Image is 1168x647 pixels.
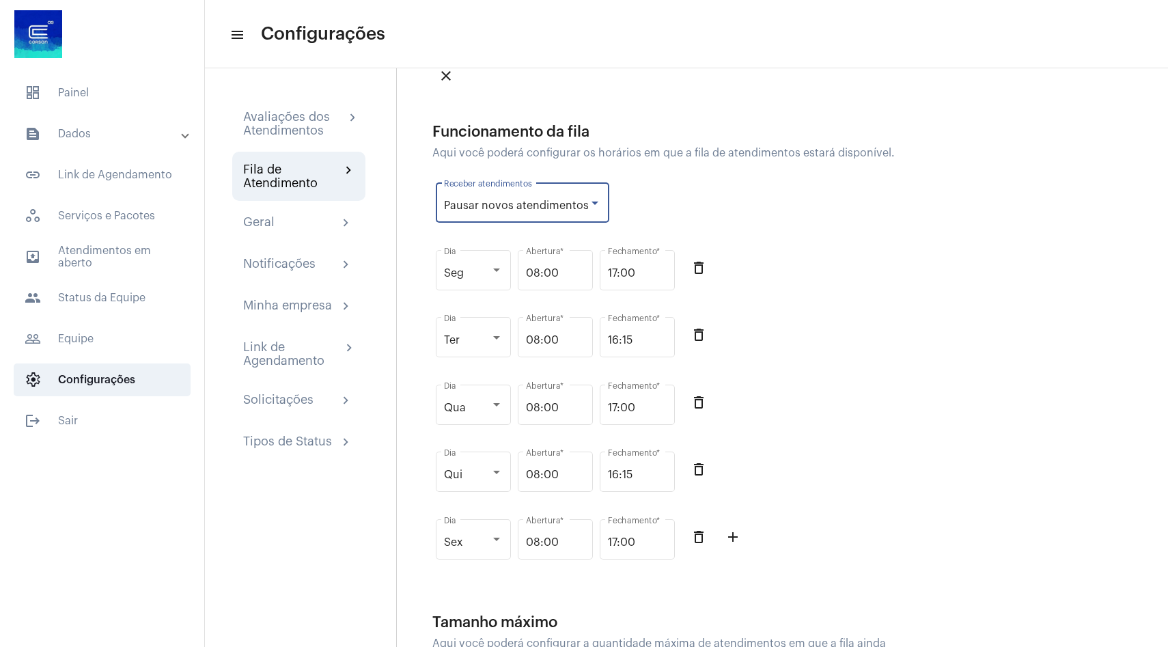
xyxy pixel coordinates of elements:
[25,208,41,224] span: sidenav icon
[25,290,41,306] mat-icon: sidenav icon
[691,327,707,343] mat-icon: delete_outline
[8,118,204,150] mat-expansion-panel-header: sidenav iconDados
[526,267,585,279] input: Horário
[14,404,191,437] span: Sair
[608,536,667,549] input: Horário
[526,402,585,414] input: Horário
[243,393,314,409] div: Solicitações
[25,331,41,347] mat-icon: sidenav icon
[25,85,41,101] span: sidenav icon
[526,469,585,481] input: Horário
[14,322,191,355] span: Equipe
[261,23,385,45] span: Configurações
[338,215,354,232] mat-icon: chevron_right
[243,435,332,451] div: Tipos de Status
[444,402,466,413] span: Qua
[438,68,454,84] mat-icon: close
[526,536,585,549] input: Horário
[338,435,354,451] mat-icon: chevron_right
[691,461,707,478] mat-icon: delete_outline
[243,257,316,273] div: Notificações
[25,249,41,265] mat-icon: sidenav icon
[444,537,462,548] span: Sex
[338,393,354,409] mat-icon: chevron_right
[243,163,341,190] div: Fila de Atendimento
[432,124,910,140] div: Funcionamento da fila
[14,199,191,232] span: Serviços e Pacotes
[608,469,667,481] input: Horário
[243,215,275,232] div: Geral
[444,469,462,480] span: Qui
[608,267,667,279] input: Horário
[338,257,354,273] mat-icon: chevron_right
[526,334,585,346] input: Horário
[243,110,345,137] div: Avaliações dos Atendimentos
[11,7,66,61] img: d4669ae0-8c07-2337-4f67-34b0df7f5ae4.jpeg
[243,340,342,368] div: Link de Agendamento
[432,147,910,159] div: Aqui você poderá configurar os horários em que a fila de atendimentos estará disponível.
[25,126,41,142] mat-icon: sidenav icon
[444,200,589,211] span: Pausar novos atendimentos
[691,260,707,276] mat-icon: delete_outline
[342,340,354,357] mat-icon: chevron_right
[691,394,707,411] mat-icon: delete_outline
[14,363,191,396] span: Configurações
[243,299,332,315] div: Minha empresa
[14,159,191,191] span: Link de Agendamento
[14,240,191,273] span: Atendimentos em aberto
[338,299,354,315] mat-icon: chevron_right
[230,27,243,43] mat-icon: sidenav icon
[432,614,910,631] div: Tamanho máximo
[691,529,707,545] mat-icon: delete_outline
[25,167,41,183] mat-icon: sidenav icon
[444,335,460,346] span: Ter
[25,372,41,388] span: sidenav icon
[444,268,464,279] span: Seg
[725,529,741,545] mat-icon: add_outline
[14,77,191,109] span: Painel
[25,126,182,142] mat-panel-title: Dados
[25,413,41,429] mat-icon: sidenav icon
[341,163,354,179] mat-icon: chevron_right
[608,402,667,414] input: Horário
[14,281,191,314] span: Status da Equipe
[345,110,354,126] mat-icon: chevron_right
[608,334,667,346] input: Horário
